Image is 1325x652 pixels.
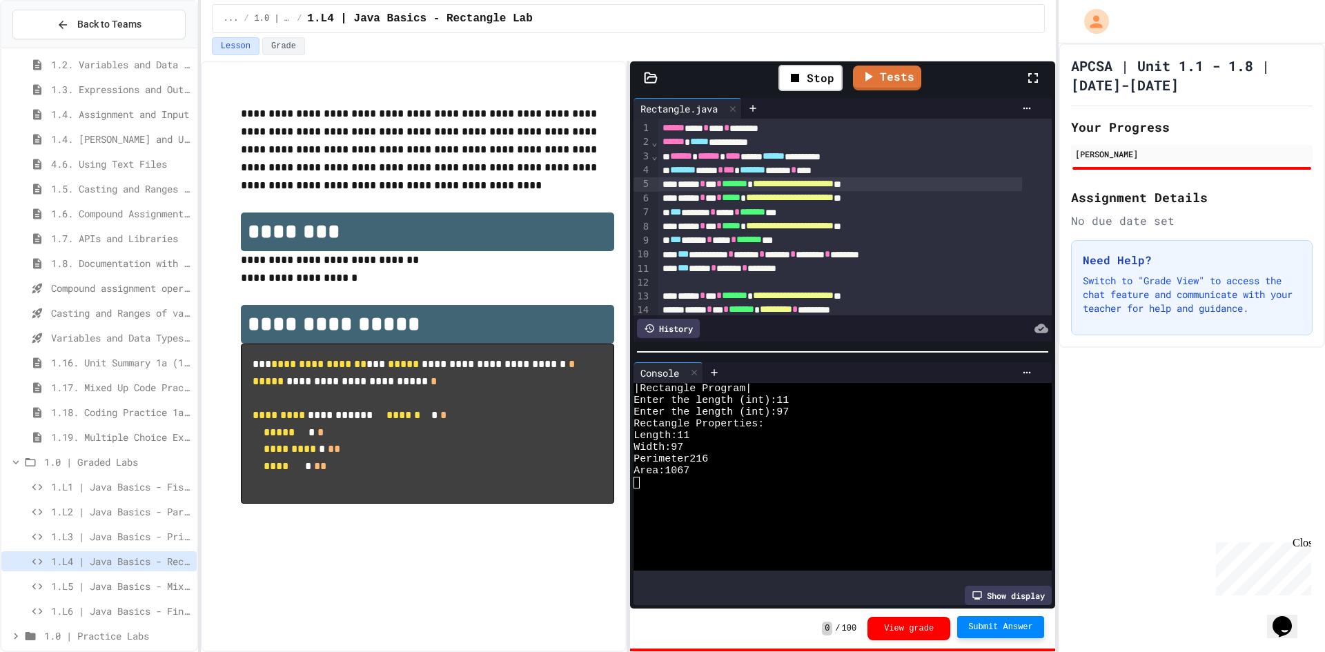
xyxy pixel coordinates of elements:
span: / [297,13,302,24]
span: Perimeter216 [634,453,708,465]
span: Rectangle Properties: [634,418,764,430]
span: Fold line [651,137,658,148]
span: 1.0 | Practice Labs [44,629,191,643]
span: Casting and Ranges of variables - Quiz [51,306,191,320]
div: 1 [634,121,651,135]
div: Console [634,362,703,383]
div: 3 [634,150,651,164]
span: 1.16. Unit Summary 1a (1.1-1.6) [51,355,191,370]
h1: APCSA | Unit 1.1 - 1.8 | [DATE]-[DATE] [1071,56,1313,95]
span: Area:1067 [634,465,689,477]
span: Width:97 [634,442,683,453]
div: Rectangle.java [634,98,742,119]
span: / [244,13,248,24]
div: 13 [634,290,651,304]
div: 5 [634,177,651,191]
a: Tests [853,66,921,90]
div: Chat with us now!Close [6,6,95,88]
span: 1.4. Assignment and Input [51,107,191,121]
p: Switch to "Grade View" to access the chat feature and communicate with your teacher for help and ... [1083,274,1301,315]
span: 1.L4 | Java Basics - Rectangle Lab [307,10,532,27]
span: 1.5. Casting and Ranges of Values [51,181,191,196]
div: 10 [634,248,651,261]
button: Submit Answer [957,616,1044,638]
span: 1.4. [PERSON_NAME] and User Input [51,132,191,146]
button: Back to Teams [12,10,186,39]
div: 6 [634,192,651,206]
h2: Assignment Details [1071,188,1313,207]
span: 1.17. Mixed Up Code Practice 1.1-1.6 [51,380,191,395]
div: My Account [1070,6,1112,37]
span: Enter the length (int):97 [634,406,789,418]
span: 1.7. APIs and Libraries [51,231,191,246]
div: Console [634,366,686,380]
div: Stop [778,65,843,91]
div: 7 [634,206,651,219]
span: 1.L5 | Java Basics - Mixed Number Lab [51,579,191,593]
div: 2 [634,135,651,149]
div: 14 [634,304,651,317]
span: 1.18. Coding Practice 1a (1.1-1.6) [51,405,191,419]
span: 4.6. Using Text Files [51,157,191,171]
span: ... [224,13,239,24]
span: 100 [842,623,857,634]
span: 1.L3 | Java Basics - Printing Code Lab [51,529,191,544]
h3: Need Help? [1083,252,1301,268]
div: Show display [965,586,1052,605]
span: 1.L6 | Java Basics - Final Calculator Lab [51,604,191,618]
div: 11 [634,262,651,276]
span: |Rectangle Program| [634,383,752,395]
div: 12 [634,276,651,290]
div: 8 [634,220,651,234]
iframe: chat widget [1267,597,1311,638]
span: 1.19. Multiple Choice Exercises for Unit 1a (1.1-1.6) [51,430,191,444]
span: 1.3. Expressions and Output [New] [51,82,191,97]
span: Fold line [651,150,658,161]
span: 1.L1 | Java Basics - Fish Lab [51,480,191,494]
div: 9 [634,234,651,248]
span: Enter the length (int):11 [634,395,789,406]
span: 1.6. Compound Assignment Operators [51,206,191,221]
div: History [637,319,700,338]
span: 1.L4 | Java Basics - Rectangle Lab [51,554,191,569]
div: [PERSON_NAME] [1075,148,1308,160]
span: Variables and Data Types - Quiz [51,330,191,345]
div: Rectangle.java [634,101,725,116]
span: Compound assignment operators - Quiz [51,281,191,295]
span: 1.2. Variables and Data Types [51,57,191,72]
span: 1.8. Documentation with Comments and Preconditions [51,256,191,270]
span: 1.L2 | Java Basics - Paragraphs Lab [51,504,191,519]
button: Grade [262,37,305,55]
button: View grade [867,617,950,640]
span: Submit Answer [968,622,1033,633]
div: No due date set [1071,213,1313,229]
span: 1.0 | Graded Labs [44,455,191,469]
span: 0 [822,622,832,635]
span: Length:11 [634,430,689,442]
button: Lesson [212,37,259,55]
div: 4 [634,164,651,177]
span: Back to Teams [77,17,141,32]
span: 1.0 | Graded Labs [255,13,292,24]
h2: Your Progress [1071,117,1313,137]
iframe: chat widget [1210,537,1311,595]
span: / [835,623,840,634]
